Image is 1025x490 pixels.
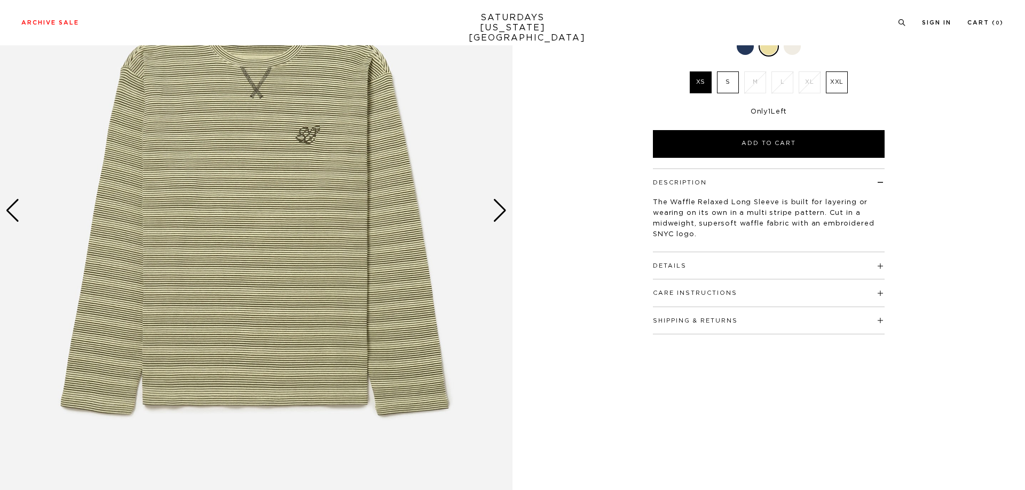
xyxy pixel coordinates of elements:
[653,108,885,117] div: Only Left
[5,199,20,222] div: Previous slide
[826,71,848,93] label: XXL
[996,21,1000,26] small: 0
[768,108,771,115] span: 1
[653,180,707,186] button: Description
[493,199,507,222] div: Next slide
[469,13,557,43] a: SATURDAYS[US_STATE][GEOGRAPHIC_DATA]
[653,290,737,296] button: Care Instructions
[653,263,687,269] button: Details
[717,71,739,93] label: S
[967,20,1004,26] a: Cart (0)
[653,130,885,158] button: Add to Cart
[690,71,712,93] label: XS
[922,20,951,26] a: Sign In
[21,20,79,26] a: Archive Sale
[653,197,885,240] p: The Waffle Relaxed Long Sleeve is built for layering or wearing on its own in a multi stripe patt...
[653,318,738,324] button: Shipping & Returns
